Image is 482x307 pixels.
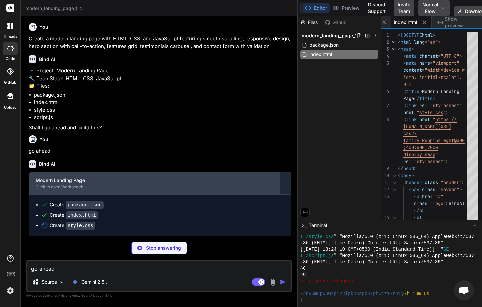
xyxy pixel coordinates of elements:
[66,201,104,209] code: package.json
[435,186,438,192] span: =
[309,50,333,58] span: index.html
[445,16,477,29] span: Show preview
[443,246,449,253] span: GE
[403,102,406,108] span: <
[381,186,389,193] div: 12
[427,200,430,206] span: =
[425,67,465,73] span: "width=device-w
[300,297,303,303] span: ❯
[300,240,443,246] span: .36 (KHTML, like Gecko) Chrome/[URL] Safari/537.36"
[309,41,339,49] span: package.json
[422,1,438,15] span: Normal Flow
[398,46,400,52] span: <
[300,246,443,253] span: [[DATE] 13:24:10 GMT+0530 (India Standard Time)] "
[34,91,291,99] li: package.json
[435,116,457,122] span: https://
[390,46,398,53] div: Click to collapse the range.
[438,53,441,59] span: =
[438,186,459,192] span: "navbar"
[403,123,451,129] span: [DOMAIN_NAME][URL]
[433,95,435,101] span: >
[403,179,406,185] span: <
[417,214,422,220] span: ul
[406,116,417,122] span: link
[430,116,433,122] span: =
[433,60,459,66] span: "viewport"
[403,60,406,66] span: <
[433,193,435,199] span: =
[381,214,389,221] div: 14
[449,200,465,206] span: BindAI
[411,158,414,164] span: =
[39,161,55,167] h6: Bind AI
[39,56,55,63] h6: Bind AI
[403,109,414,115] span: href
[419,207,422,213] span: a
[435,151,438,157] span: "
[422,67,425,73] span: =
[381,60,389,67] div: 5
[29,67,291,90] p: 🔹 Project: Modern Landing Page 🔧 Tech Stack: HTML, CSS, JavaScript 📁 Files:
[403,158,411,164] span: rel
[409,186,411,192] span: <
[4,105,17,110] label: Upload
[4,80,16,85] label: GitHub
[66,211,98,219] code: index.html
[390,214,398,221] div: Click to collapse the range.
[400,172,411,178] span: body
[300,234,303,240] span: T
[381,53,389,60] div: 4
[446,200,449,206] span: >
[403,116,406,122] span: <
[427,102,430,108] span: =
[435,193,443,199] span: "#"
[66,222,95,230] code: style.css
[50,222,95,229] div: Create
[419,116,430,122] span: href
[29,172,280,194] button: Modern Landing PageClick to open Workbench
[411,186,419,192] span: nav
[462,179,465,185] span: >
[472,220,478,231] button: −
[411,172,414,178] span: >
[473,222,477,229] span: −
[381,102,389,109] div: 7
[302,3,330,13] button: Editor
[306,234,334,240] span: /style.css
[443,109,446,115] span: "
[430,200,446,206] span: "logo"
[417,193,419,199] span: a
[414,207,419,213] span: </
[406,179,422,185] span: header
[330,3,362,13] button: Preview
[302,32,357,39] span: modern_landing_page_1
[3,34,17,39] label: threads
[29,124,291,132] p: Shall I go ahead and build this?
[50,212,98,219] div: Create
[411,46,414,52] span: >
[409,81,411,87] span: >
[59,279,65,285] img: Pick Models
[406,88,419,94] span: title
[403,95,414,101] span: Page
[454,280,474,300] div: Open chat
[419,102,427,108] span: rel
[381,172,389,179] div: 10
[403,88,406,94] span: <
[419,53,438,59] span: charset
[39,136,48,143] h6: You
[398,172,400,178] span: <
[414,39,425,45] span: lang
[306,253,334,259] span: /script.js
[34,106,291,114] li: style.css
[419,95,433,101] span: title
[446,109,449,115] span: >
[300,291,404,297] span: ~/n85m8p6uw2pir8lpk4uspb47ph5jz1-th1y
[72,279,78,285] img: Gemini 2.5 flash
[269,278,277,286] img: attachment
[403,130,417,136] span: css2?
[390,179,398,186] div: Click to collapse the range.
[403,151,435,157] span: display=swap
[414,158,446,164] span: "stylesheet"
[300,265,306,272] span: ^C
